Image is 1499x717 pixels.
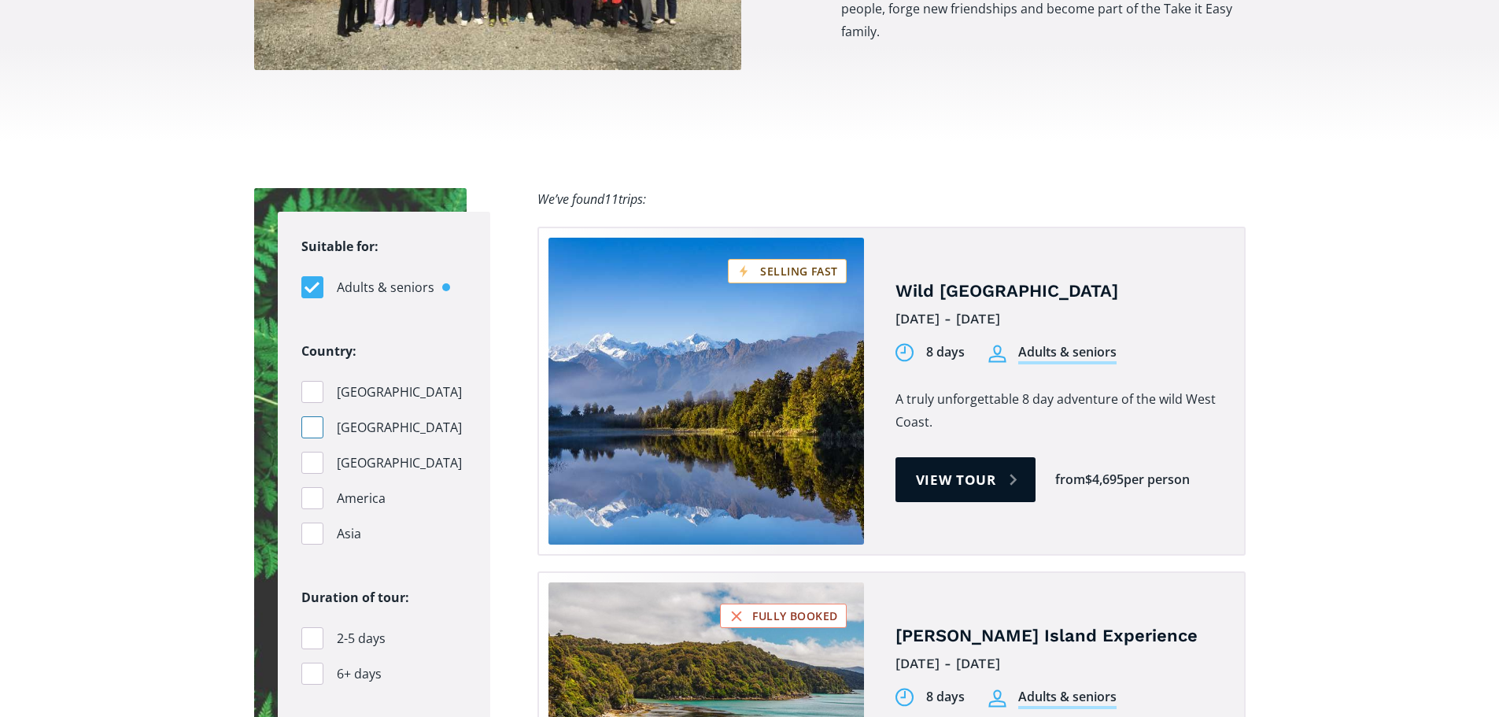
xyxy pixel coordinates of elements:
span: Asia [337,523,361,545]
div: per person [1124,471,1190,489]
span: 11 [604,190,618,208]
span: [GEOGRAPHIC_DATA] [337,453,462,474]
span: [GEOGRAPHIC_DATA] [337,417,462,438]
h4: Wild [GEOGRAPHIC_DATA] [895,280,1220,303]
h4: [PERSON_NAME] Island Experience [895,625,1220,648]
div: from [1055,471,1085,489]
span: [GEOGRAPHIC_DATA] [337,382,462,403]
div: Adults & seniors [1018,343,1117,364]
legend: Country: [301,340,356,363]
div: Adults & seniors [1018,688,1117,709]
div: [DATE] - [DATE] [895,652,1220,676]
legend: Suitable for: [301,235,378,258]
a: View tour [895,457,1036,502]
div: 8 [926,688,933,706]
div: $4,695 [1085,471,1124,489]
span: Adults & seniors [337,277,434,298]
div: [DATE] - [DATE] [895,307,1220,331]
div: days [936,688,965,706]
div: We’ve found trips: [537,188,646,211]
span: 2-5 days [337,628,386,649]
p: A truly unforgettable 8 day adventure of the wild West Coast. [895,388,1220,434]
div: days [936,343,965,361]
div: 8 [926,343,933,361]
span: 6+ days [337,663,382,685]
span: America [337,488,386,509]
legend: Duration of tour: [301,586,409,609]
